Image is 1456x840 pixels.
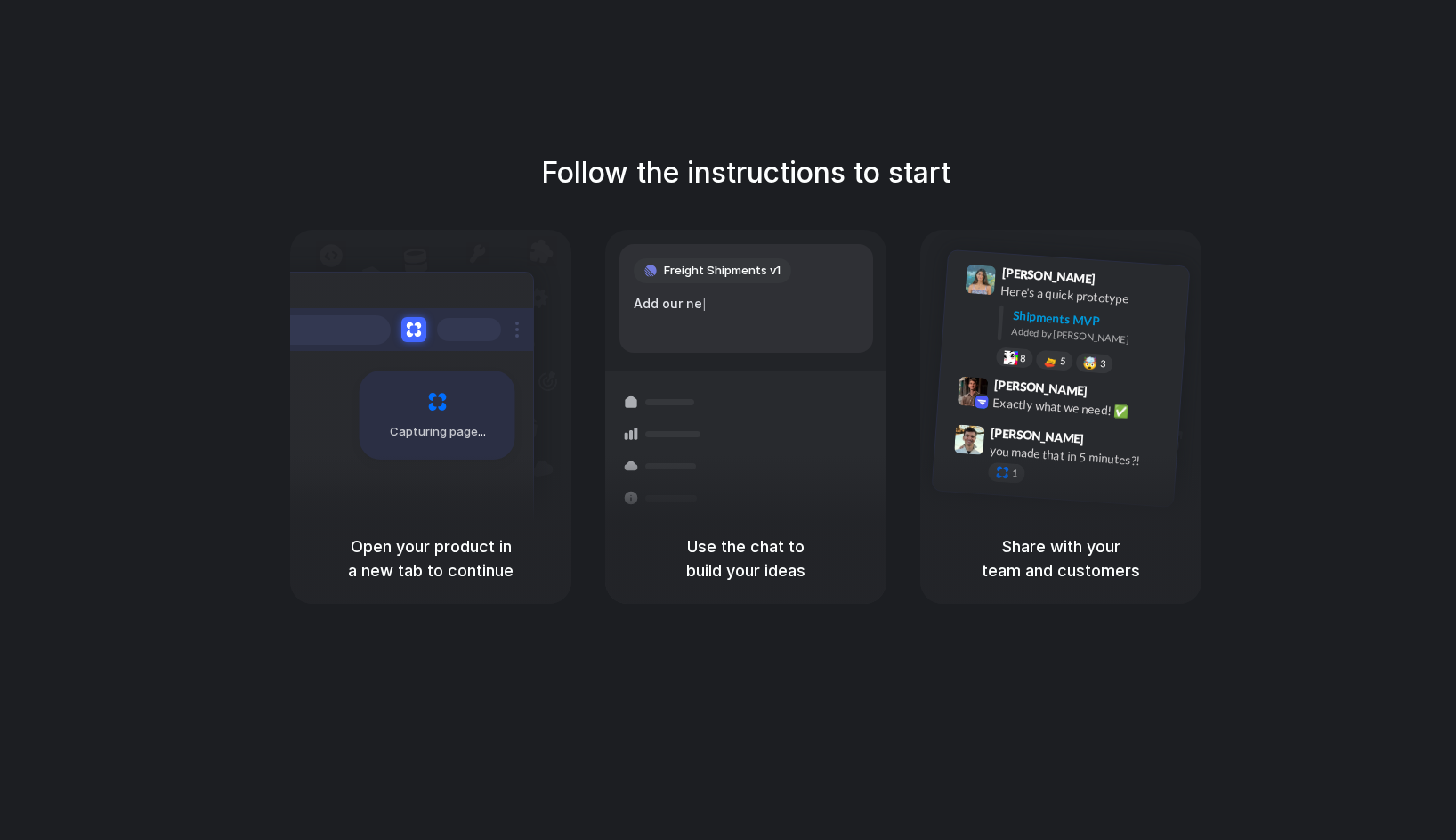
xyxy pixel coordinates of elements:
[1100,359,1106,369] span: 3
[390,423,489,441] span: Capturing page
[311,534,550,583] h5: Open your product in a new tab to continue
[1089,432,1126,453] span: 9:47 AM
[989,442,1167,472] div: you made that in 5 minutes?!
[1012,306,1177,336] div: Shipments MVP
[541,151,950,194] h1: Follow the instructions to start
[993,375,1088,401] span: [PERSON_NAME]
[627,534,865,583] h5: Use the chat to build your ideas
[634,294,859,314] div: Add our ne
[1101,272,1137,293] span: 9:41 AM
[1093,384,1129,405] span: 9:42 AM
[992,394,1170,424] div: Exactly what we need! ✅
[1011,324,1175,350] div: Added by [PERSON_NAME]
[942,534,1180,583] h5: Share with your team and customers
[1020,354,1026,363] span: 8
[1001,263,1096,289] span: [PERSON_NAME]
[1012,469,1018,478] span: 1
[702,297,707,311] span: |
[991,423,1085,449] span: [PERSON_NAME]
[1060,356,1066,366] span: 5
[664,262,781,280] span: Freight Shipments v1
[1000,281,1178,312] div: Here's a quick prototype
[1083,357,1098,371] div: 🤯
